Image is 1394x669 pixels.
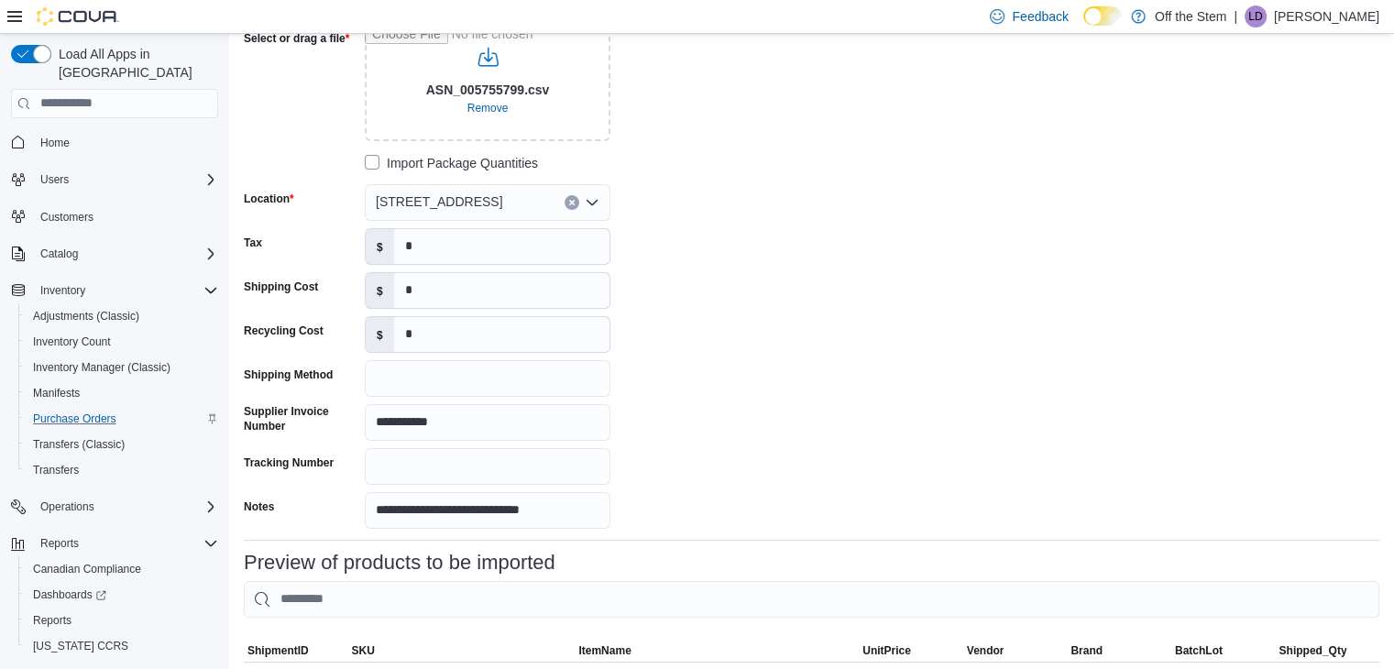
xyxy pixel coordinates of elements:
span: Customers [33,205,218,228]
button: Operations [4,494,225,520]
span: Catalog [33,243,218,265]
span: ShipmentID [247,643,309,658]
button: Clear selected files [460,97,516,119]
span: Inventory Count [26,331,218,353]
span: Transfers (Classic) [33,437,125,452]
a: Purchase Orders [26,408,124,430]
button: ItemName [575,640,859,662]
span: Dashboards [26,584,218,606]
span: Customers [40,210,93,225]
label: Tracking Number [244,455,334,470]
button: Operations [33,496,102,518]
label: Supplier Invoice Number [244,404,357,433]
a: Adjustments (Classic) [26,305,147,327]
a: [US_STATE] CCRS [26,635,136,657]
img: Cova [37,7,119,26]
button: Adjustments (Classic) [18,303,225,329]
button: Purchase Orders [18,406,225,432]
button: Transfers [18,457,225,483]
a: Customers [33,206,101,228]
span: Users [40,172,69,187]
input: Dark Mode [1083,6,1122,26]
button: Reports [4,531,225,556]
span: Reports [26,609,218,631]
button: Users [4,167,225,192]
label: Tax [244,236,262,250]
button: Inventory [4,278,225,303]
a: Inventory Count [26,331,118,353]
label: Location [244,192,294,206]
label: Shipping Cost [244,280,318,294]
span: Inventory Manager (Classic) [26,356,218,378]
button: Inventory Manager (Classic) [18,355,225,380]
p: | [1234,5,1237,27]
button: Customers [4,203,225,230]
button: Transfers (Classic) [18,432,225,457]
span: Home [40,136,70,150]
button: Open list of options [585,195,599,210]
a: Dashboards [26,584,114,606]
span: Transfers (Classic) [26,433,218,455]
span: Reports [33,532,218,554]
button: UnitPrice [859,640,963,662]
span: BatchLot [1175,643,1223,658]
span: Adjustments (Classic) [33,309,139,324]
span: Manifests [33,386,80,400]
span: Load All Apps in [GEOGRAPHIC_DATA] [51,45,218,82]
span: Inventory [33,280,218,302]
a: Transfers [26,459,86,481]
a: Home [33,132,77,154]
button: Catalog [4,241,225,267]
button: ShipmentID [244,640,348,662]
span: Operations [33,496,218,518]
span: Operations [40,499,94,514]
span: Inventory Count [33,334,111,349]
span: Shipped_Qty [1279,643,1346,658]
span: Transfers [26,459,218,481]
span: Dark Mode [1083,26,1084,27]
button: Vendor [963,640,1068,662]
span: [STREET_ADDRESS] [376,191,502,213]
a: Inventory Manager (Classic) [26,356,178,378]
button: SKU [348,640,576,662]
label: Import Package Quantities [365,152,538,174]
button: [US_STATE] CCRS [18,633,225,659]
span: Reports [40,536,79,551]
span: Feedback [1012,7,1068,26]
label: Select or drag a file [244,31,349,46]
button: Catalog [33,243,85,265]
span: Brand [1070,643,1103,658]
button: Manifests [18,380,225,406]
span: Users [33,169,218,191]
span: Adjustments (Classic) [26,305,218,327]
button: Shipped_Qty [1275,640,1379,662]
h3: Preview of products to be imported [244,552,555,574]
span: Purchase Orders [33,411,116,426]
span: Remove [467,101,509,115]
span: LD [1248,5,1262,27]
label: $ [366,317,394,352]
span: Inventory [40,283,85,298]
button: Canadian Compliance [18,556,225,582]
span: Reports [33,613,71,628]
span: Vendor [967,643,1004,658]
label: $ [366,273,394,308]
a: Dashboards [18,582,225,608]
span: [US_STATE] CCRS [33,639,128,653]
span: Canadian Compliance [33,562,141,576]
input: This is a search bar. As you type, the results lower in the page will automatically filter. [244,581,1379,618]
button: Inventory [33,280,93,302]
p: Off the Stem [1155,5,1226,27]
input: Use aria labels when no actual label is in use [365,24,610,141]
button: Inventory Count [18,329,225,355]
button: Clear input [565,195,579,210]
label: Recycling Cost [244,324,324,338]
button: Home [4,129,225,156]
span: Purchase Orders [26,408,218,430]
span: Dashboards [33,587,106,602]
p: [PERSON_NAME] [1274,5,1379,27]
label: Shipping Method [244,367,333,382]
button: Reports [33,532,86,554]
span: SKU [352,643,375,658]
a: Canadian Compliance [26,558,148,580]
